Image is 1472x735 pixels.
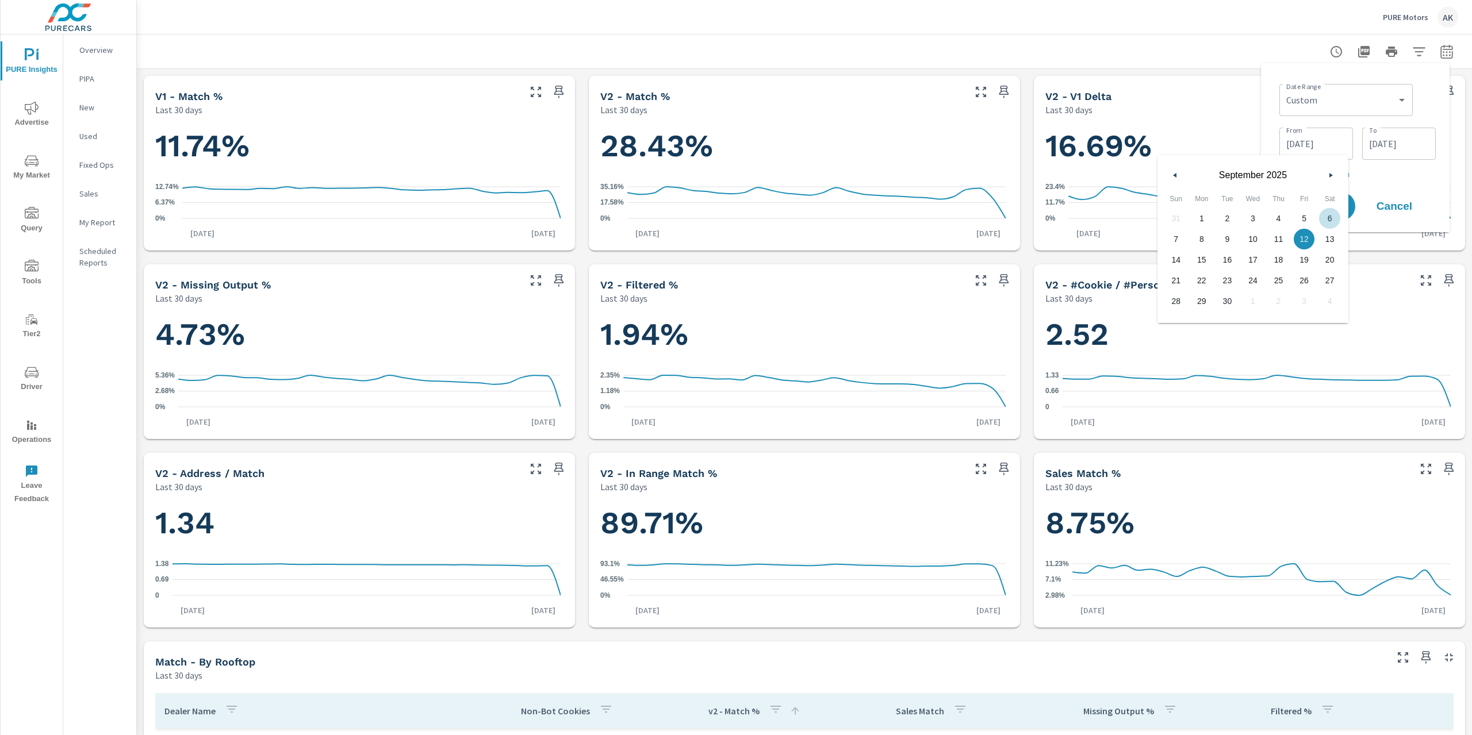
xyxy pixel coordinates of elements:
span: 22 [1197,270,1206,291]
span: 19 [1299,249,1309,270]
p: Used [79,130,127,142]
h5: v2 - In Range Match % [600,467,717,479]
text: 17.58% [600,199,624,207]
button: 29 [1189,291,1215,311]
p: [DATE] [1068,228,1109,239]
h5: v2 - Match % [600,90,670,102]
text: 0% [600,214,611,222]
text: 0.69 [155,576,169,584]
p: [DATE] [172,605,213,616]
span: PURE Insights [4,48,59,76]
h5: Match - By Rooftop [155,656,255,668]
p: Last 30 days [1045,291,1092,305]
p: [DATE] [1072,605,1113,616]
button: 20 [1317,249,1343,270]
text: 1.33 [1045,371,1059,379]
p: Overview [79,44,127,56]
button: 27 [1317,270,1343,291]
span: Sat [1317,190,1343,208]
button: Make Fullscreen [1417,271,1435,290]
h5: v2 - Missing Output % [155,279,271,291]
span: 10 [1248,229,1258,249]
button: 1 [1189,208,1215,229]
span: Fri [1291,190,1317,208]
text: 11.7% [1045,199,1065,207]
button: Make Fullscreen [972,460,990,478]
div: Fixed Ops [63,156,136,174]
span: Save this to your personalized report [1440,460,1458,478]
span: Operations [4,418,59,447]
button: 14 [1163,249,1189,270]
span: 30 [1223,291,1232,311]
p: [DATE] [627,605,668,616]
text: 5.36% [155,371,175,379]
span: 6 [1328,208,1332,229]
p: + Add comparison [1279,167,1436,180]
span: Leave Feedback [4,464,59,506]
div: PIPA [63,70,136,87]
p: New [79,102,127,113]
div: Scheduled Reports [63,243,136,271]
p: Last 30 days [600,291,647,305]
h5: v2 - Address / Match [155,467,264,479]
button: 11 [1266,229,1291,249]
button: Make Fullscreen [972,83,990,101]
button: Make Fullscreen [527,83,545,101]
span: Tools [4,260,59,288]
text: 0% [155,214,166,222]
text: 46.55% [600,576,624,584]
span: 20 [1325,249,1335,270]
button: 4 [1266,208,1291,229]
span: 24 [1248,270,1258,291]
button: 8 [1189,229,1215,249]
p: [DATE] [968,228,1009,239]
button: 12 [1291,229,1317,249]
p: [DATE] [968,416,1009,428]
p: [DATE] [182,228,223,239]
text: 6.37% [155,199,175,207]
h1: 1.34 [155,503,563,542]
p: Dealer Name [164,705,216,717]
text: 93.1% [600,560,620,568]
span: Wed [1240,190,1266,208]
text: 2.68% [155,387,175,395]
text: 0 [155,591,159,599]
text: 2.98% [1045,591,1065,599]
button: 23 [1214,270,1240,291]
span: September 2025 [1184,170,1322,180]
span: 15 [1197,249,1206,270]
span: 7 [1174,229,1178,249]
span: 3 [1251,208,1255,229]
h5: Sales Match % [1045,467,1121,479]
h5: v1 - Match % [155,90,223,102]
button: 2 [1214,208,1240,229]
p: [DATE] [1413,416,1454,428]
span: Save this to your personalized report [995,460,1013,478]
button: 3 [1240,208,1266,229]
span: Query [4,207,59,235]
text: 7.1% [1045,576,1061,584]
span: 26 [1299,270,1309,291]
p: Last 30 days [155,668,202,682]
text: 0% [600,591,611,599]
button: Make Fullscreen [527,460,545,478]
h1: 4.73% [155,315,563,354]
button: 28 [1163,291,1189,311]
button: "Export Report to PDF" [1352,40,1375,63]
span: 5 [1302,208,1306,229]
text: 12.74% [155,183,179,191]
span: Cancel [1371,201,1417,211]
span: 16 [1223,249,1232,270]
span: 1 [1199,208,1204,229]
p: Last 30 days [1045,480,1092,494]
button: 30 [1214,291,1240,311]
button: 18 [1266,249,1291,270]
text: 0.66 [1045,387,1059,395]
p: v2 - Match % [708,705,760,717]
span: Save this to your personalized report [550,460,568,478]
span: Thu [1266,190,1291,208]
div: nav menu [1,34,63,510]
span: 8 [1199,229,1204,249]
p: Filtered % [1271,705,1312,717]
span: Save this to your personalized report [1417,648,1435,667]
